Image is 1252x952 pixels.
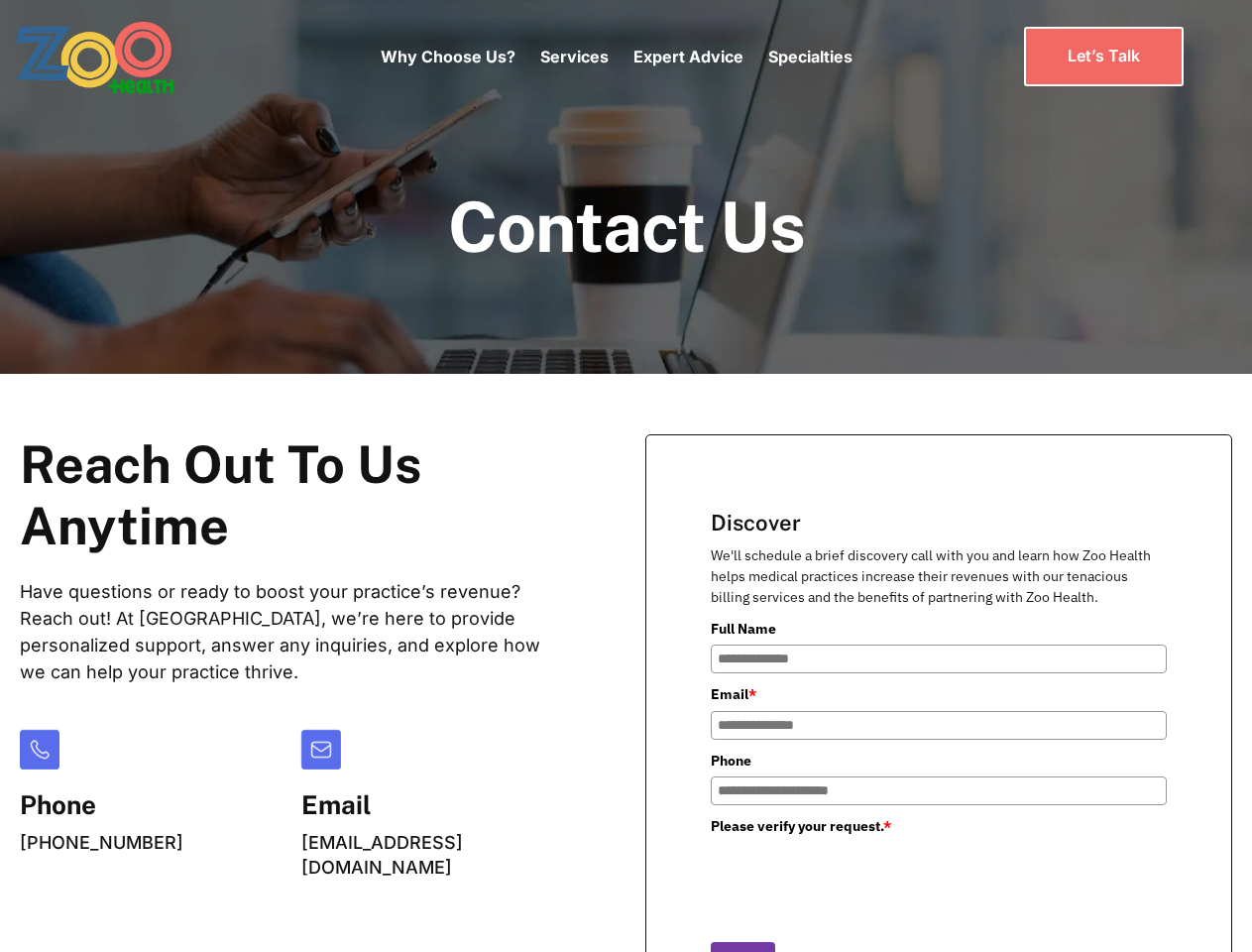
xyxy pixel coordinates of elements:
[711,683,1167,705] label: Email
[711,750,1167,772] label: Phone
[448,188,805,265] h1: Contact Us
[711,618,1167,640] label: Full Name
[711,510,1167,535] h2: Discover
[301,789,567,820] h5: Email
[711,843,1012,920] iframe: reCAPTCHA
[381,47,515,66] a: Why Choose Us?
[20,578,566,685] p: Have questions or ready to boost your practice’s revenue? Reach out! At [GEOGRAPHIC_DATA], we’re ...
[1024,27,1184,85] a: Let’s Talk
[711,545,1167,608] p: We'll schedule a brief discovery call with you and learn how Zoo Health helps medical practices i...
[301,832,463,878] a: [EMAIL_ADDRESS][DOMAIN_NAME]
[540,15,609,98] div: Services
[20,832,183,853] a: [PHONE_NUMBER]
[633,47,743,66] a: Expert Advice
[711,815,1167,837] label: Please verify your request.
[15,20,228,94] a: home
[768,15,853,98] div: Specialties
[20,789,183,820] h5: Phone
[540,45,609,68] p: Services
[768,47,853,66] a: Specialties
[20,434,566,558] h2: Reach Out To Us Anytime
